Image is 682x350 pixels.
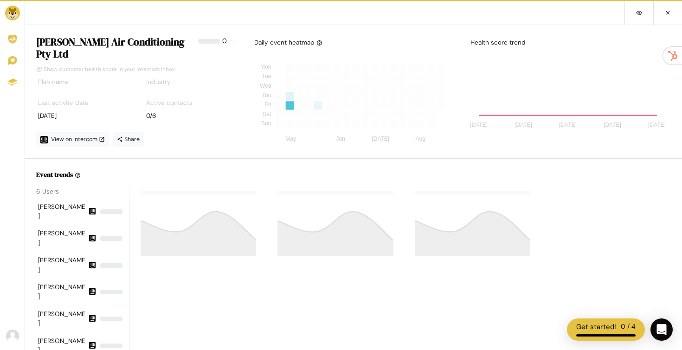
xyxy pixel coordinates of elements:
[36,132,109,147] a: View on Intercom
[146,98,193,108] label: Active contacts
[36,66,175,73] a: Show customer health score in your Intercom Inbox
[38,78,68,87] label: Plan name
[336,136,345,143] tspan: Jun
[100,236,122,241] div: NaN%
[285,136,296,143] tspan: May
[260,83,271,89] tspan: Wed
[470,122,488,129] tspan: [DATE]
[100,290,122,294] div: NaN%
[36,187,129,196] div: 6 Users
[38,202,86,221] div: [PERSON_NAME]
[621,322,636,332] div: 0 / 4
[416,136,425,143] tspan: Aug
[5,6,20,20] img: Brand
[100,317,122,321] div: NaN%
[604,122,621,129] tspan: [DATE]
[146,78,171,87] label: Industry
[146,111,237,121] div: 0/6
[38,98,89,108] label: Last activity date
[38,111,129,121] div: [DATE]
[515,122,532,129] tspan: [DATE]
[264,102,271,108] tspan: Fri
[113,132,144,147] a: Share
[576,322,616,332] div: Get started!
[36,170,73,179] h6: Event trends
[650,318,673,341] div: Open Intercom Messenger
[38,310,86,329] div: [PERSON_NAME]
[262,73,271,80] tspan: Tue
[372,136,389,143] tspan: [DATE]
[222,36,227,64] div: 0
[262,92,271,98] tspan: Thu
[38,229,86,248] div: [PERSON_NAME]
[100,344,122,348] div: NaN%
[260,64,271,70] tspan: Mon
[263,111,271,117] tspan: Sat
[261,120,271,127] tspan: Sun
[6,330,19,343] img: Avatar
[469,36,671,49] div: Health score trend
[36,36,194,60] h4: [PERSON_NAME] Air Conditioning Pty Ltd
[100,209,122,214] div: NaN%
[38,283,86,302] div: [PERSON_NAME]
[51,136,105,143] span: View on Intercom
[38,256,86,275] div: [PERSON_NAME]
[100,263,122,268] div: NaN%
[559,122,577,129] tspan: [DATE]
[648,122,666,129] tspan: [DATE]
[254,38,322,47] div: Daily event heatmap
